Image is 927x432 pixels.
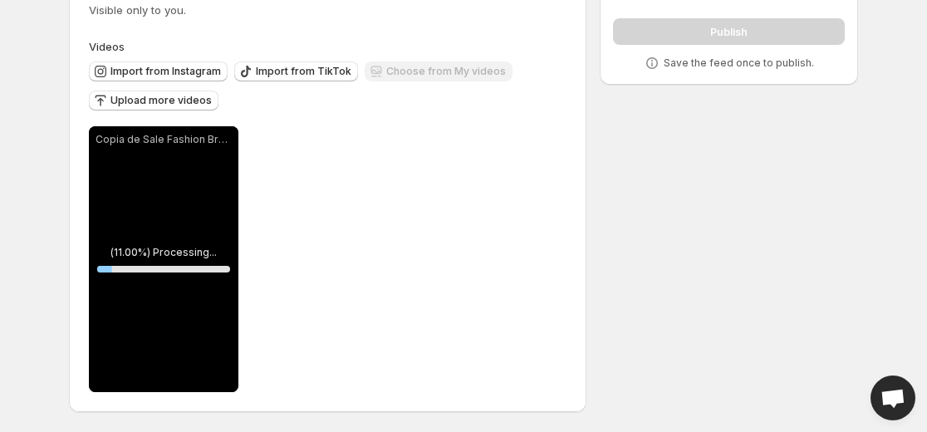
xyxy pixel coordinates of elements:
button: Upload more videos [89,91,218,110]
span: Import from Instagram [110,65,221,78]
span: Upload more videos [110,94,212,107]
button: Import from Instagram [89,61,228,81]
button: Import from TikTok [234,61,358,81]
span: Visible only to you. [89,3,186,17]
span: Videos [89,40,125,53]
a: Open chat [871,376,915,420]
p: Save the feed once to publish. [664,56,814,70]
p: Copia de Sale Fashion Brand Website Homepage Banner [96,133,232,146]
div: Copia de Sale Fashion Brand Website Homepage Banner(11.00%) Processing...11% [89,126,238,392]
span: Import from TikTok [256,65,351,78]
